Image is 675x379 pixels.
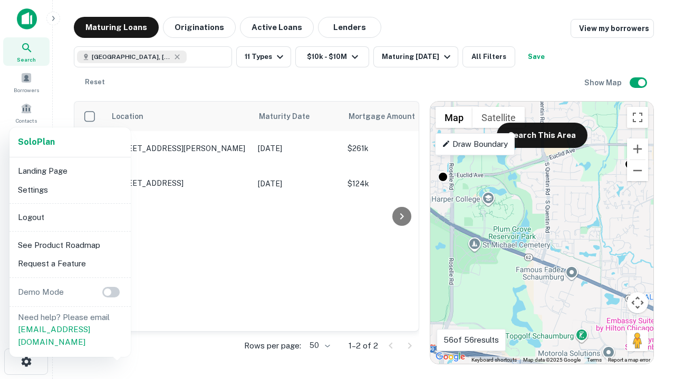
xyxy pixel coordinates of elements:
[18,136,55,148] a: SoloPlan
[14,162,127,181] li: Landing Page
[18,311,122,348] p: Need help? Please email
[14,181,127,200] li: Settings
[622,261,675,312] iframe: Chat Widget
[14,208,127,227] li: Logout
[18,137,55,147] strong: Solo Plan
[14,236,127,255] li: See Product Roadmap
[14,286,68,298] p: Demo Mode
[14,254,127,273] li: Request a Feature
[18,325,90,346] a: [EMAIL_ADDRESS][DOMAIN_NAME]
